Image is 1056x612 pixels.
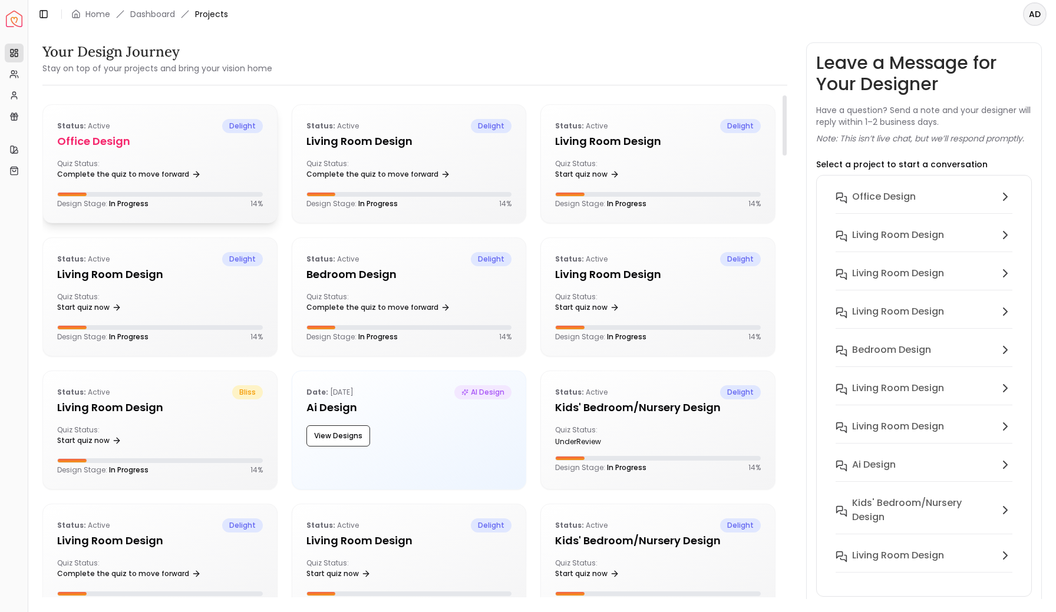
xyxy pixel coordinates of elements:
[555,437,653,446] div: underReview
[57,387,86,397] b: Status:
[222,252,263,266] span: delight
[250,332,263,342] p: 14 %
[471,252,511,266] span: delight
[852,496,994,524] h6: Kids' Bedroom/Nursery design
[555,558,653,582] div: Quiz Status:
[306,166,450,183] a: Complete the quiz to move forward
[555,266,761,283] h5: Living Room design
[306,119,359,133] p: active
[555,518,608,532] p: active
[826,262,1022,300] button: Living Room design
[306,332,398,342] p: Design Stage:
[306,299,450,316] a: Complete the quiz to move forward
[555,252,608,266] p: active
[555,399,761,416] h5: Kids' Bedroom/Nursery design
[1023,2,1047,26] button: AD
[555,463,646,472] p: Design Stage:
[816,104,1032,128] p: Have a question? Send a note and your designer will reply within 1–2 business days.
[6,11,22,27] img: Spacejoy Logo
[852,343,931,357] h6: Bedroom design
[826,338,1022,376] button: Bedroom design
[6,11,22,27] a: Spacejoy
[852,381,944,395] h6: Living Room design
[816,52,1032,95] h3: Leave a Message for Your Designer
[250,465,263,475] p: 14 %
[852,548,944,563] h6: Living Room design
[826,376,1022,415] button: Living Room design
[109,465,148,475] span: In Progress
[57,332,148,342] p: Design Stage:
[852,419,944,434] h6: Living Room design
[306,254,335,264] b: Status:
[306,399,512,416] h5: Ai Design
[57,252,110,266] p: active
[306,121,335,131] b: Status:
[306,133,512,150] h5: Living Room design
[826,300,1022,338] button: Living Room design
[306,532,512,549] h5: Living Room design
[57,299,121,316] a: Start quiz now
[471,518,511,532] span: delight
[195,8,228,20] span: Projects
[471,119,511,133] span: delight
[306,252,359,266] p: active
[748,199,761,209] p: 14 %
[57,399,263,416] h5: Living Room design
[306,425,370,446] button: View Designs
[306,266,512,283] h5: Bedroom design
[130,8,175,20] a: Dashboard
[555,292,653,316] div: Quiz Status:
[720,518,761,532] span: delight
[555,166,619,183] a: Start quiz now
[57,166,201,183] a: Complete the quiz to move forward
[499,332,511,342] p: 14 %
[306,387,328,397] b: Date:
[57,520,86,530] b: Status:
[555,332,646,342] p: Design Stage:
[57,532,263,549] h5: Living Room design
[306,520,335,530] b: Status:
[852,266,944,280] h6: Living Room design
[499,199,511,209] p: 14 %
[250,199,263,209] p: 14 %
[826,453,1022,491] button: Ai Design
[555,119,608,133] p: active
[852,190,916,204] h6: Office design
[42,62,272,74] small: Stay on top of your projects and bring your vision home
[826,491,1022,544] button: Kids' Bedroom/Nursery design
[57,385,110,399] p: active
[555,199,646,209] p: Design Stage:
[607,332,646,342] span: In Progress
[306,518,359,532] p: active
[306,159,404,183] div: Quiz Status:
[57,565,201,582] a: Complete the quiz to move forward
[42,42,272,61] h3: Your Design Journey
[555,121,584,131] b: Status:
[222,119,263,133] span: delight
[232,385,263,399] span: bliss
[222,518,263,532] span: delight
[57,254,86,264] b: Status:
[306,558,404,582] div: Quiz Status:
[816,133,1024,144] p: Note: This isn’t live chat, but we’ll respond promptly.
[720,385,761,399] span: delight
[555,133,761,150] h5: Living Room design
[720,119,761,133] span: delight
[555,387,584,397] b: Status:
[57,199,148,209] p: Design Stage:
[607,199,646,209] span: In Progress
[555,385,608,399] p: active
[306,292,404,316] div: Quiz Status:
[826,415,1022,453] button: Living Room design
[555,425,653,446] div: Quiz Status:
[57,432,121,449] a: Start quiz now
[57,133,263,150] h5: Office design
[57,119,110,133] p: active
[555,532,761,549] h5: Kids' Bedroom/Nursery design
[57,425,155,449] div: Quiz Status:
[748,332,761,342] p: 14 %
[555,520,584,530] b: Status:
[306,385,354,399] p: [DATE]
[57,292,155,316] div: Quiz Status:
[358,199,398,209] span: In Progress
